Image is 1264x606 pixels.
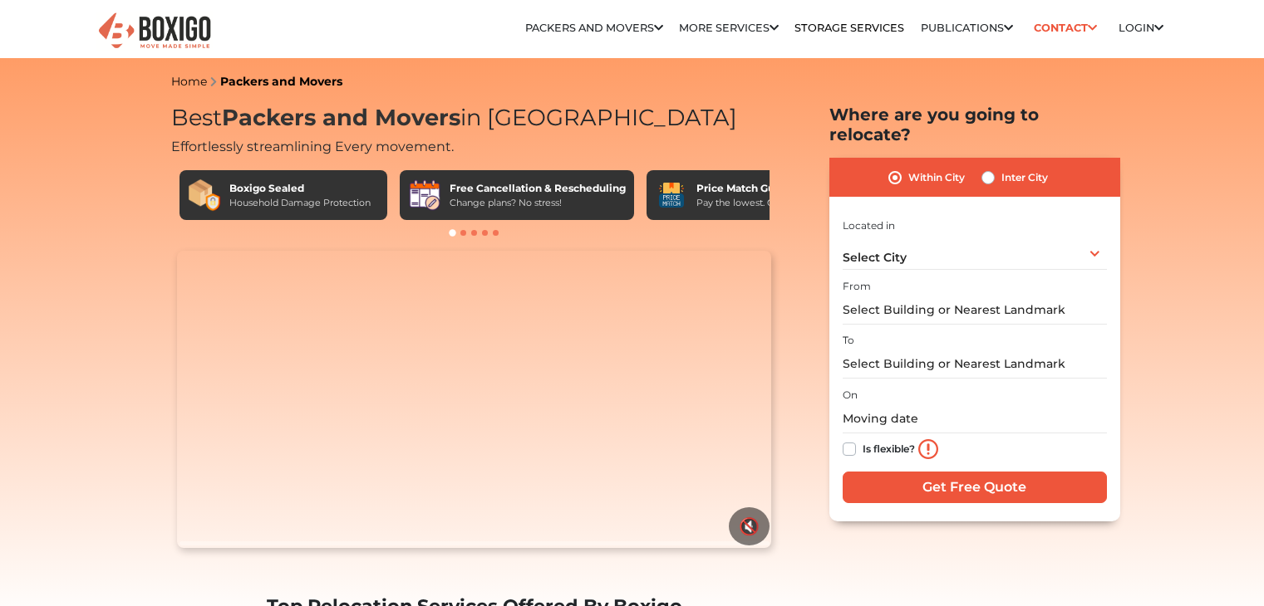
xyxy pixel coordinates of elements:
label: From [843,279,871,294]
img: Free Cancellation & Rescheduling [408,178,441,212]
h1: Best in [GEOGRAPHIC_DATA] [171,105,778,132]
div: Household Damage Protection [229,196,371,210]
h2: Where are you going to relocate? [829,105,1120,144]
div: Boxigo Sealed [229,181,371,196]
span: Packers and Movers [222,104,460,131]
label: To [843,333,854,348]
img: Price Match Guarantee [655,178,688,212]
div: Change plans? No stress! [450,196,626,210]
a: Contact [1029,15,1103,41]
a: More services [679,22,779,34]
img: Boxigo Sealed [188,178,221,212]
input: Select Building or Nearest Landmark [843,349,1107,379]
img: Boxigo [96,11,213,51]
div: Free Cancellation & Rescheduling [450,181,626,196]
a: Packers and Movers [220,74,342,89]
a: Login [1119,22,1163,34]
input: Moving date [843,404,1107,433]
a: Home [171,74,207,89]
span: Effortlessly streamlining Every movement. [171,139,454,154]
input: Get Free Quote [843,472,1107,503]
label: On [843,388,858,403]
label: Located in [843,218,895,233]
video: Your browser does not support the video tag. [177,251,771,548]
a: Packers and Movers [525,22,663,34]
span: Select City [843,250,907,265]
label: Is flexible? [863,439,915,457]
button: 🔇 [729,507,770,545]
label: Inter City [1001,168,1048,188]
img: info [918,439,938,459]
a: Storage Services [794,22,904,34]
a: Publications [921,22,1013,34]
label: Within City [908,168,965,188]
input: Select Building or Nearest Landmark [843,296,1107,325]
div: Price Match Guarantee [696,181,823,196]
div: Pay the lowest. Guaranteed! [696,196,823,210]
